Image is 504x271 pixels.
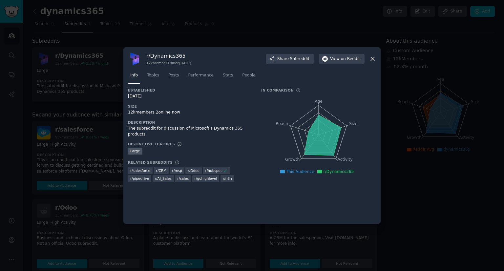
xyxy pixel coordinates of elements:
[172,168,182,173] span: r/ msp
[290,56,309,62] span: Subreddit
[156,168,167,173] span: r/ CRM
[277,56,309,62] span: Share
[128,160,173,165] h3: Related Subreddits
[147,73,159,78] span: Topics
[188,168,199,173] span: r/ Odoo
[146,61,191,65] div: 12k members since [DATE]
[341,56,360,62] span: on Reddit
[266,54,314,64] button: ShareSubreddit
[145,70,161,84] a: Topics
[155,176,172,181] span: r/ AI_Sales
[319,54,365,64] button: Viewon Reddit
[128,148,142,155] div: Large
[128,70,140,84] a: Info
[177,176,189,181] span: r/ sales
[349,121,357,126] tspan: Size
[240,70,258,84] a: People
[286,169,314,174] span: This Audience
[130,168,150,173] span: r/ salesforce
[261,88,294,93] h3: In Comparison
[128,88,252,93] h3: Established
[166,70,181,84] a: Posts
[223,176,232,181] span: r/ n8n
[128,142,175,146] h3: Distinctive Features
[128,104,252,109] h3: Size
[315,99,323,104] tspan: Age
[223,73,233,78] span: Stats
[146,52,191,59] h3: r/ Dynamics365
[323,169,354,174] span: r/Dynamics365
[276,121,288,126] tspan: Reach
[128,110,252,115] div: 12k members, 2 online now
[205,168,222,173] span: r/ hubspot
[128,52,142,66] img: Dynamics365
[128,120,252,125] h3: Description
[168,73,179,78] span: Posts
[186,70,216,84] a: Performance
[285,157,300,162] tspan: Growth
[330,56,360,62] span: View
[188,73,214,78] span: Performance
[338,157,353,162] tspan: Activity
[195,176,217,181] span: r/ gohighlevel
[130,176,149,181] span: r/ pipedrive
[242,73,256,78] span: People
[128,94,252,99] div: [DATE]
[220,70,235,84] a: Stats
[130,73,138,78] span: Info
[128,126,252,137] div: The subreddit for discussion of Microsoft's Dynamics 365 products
